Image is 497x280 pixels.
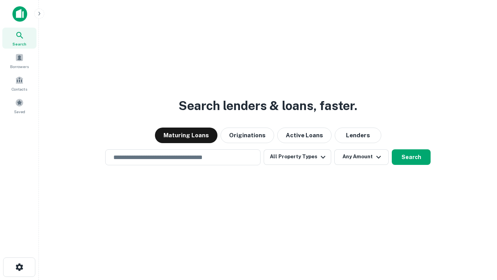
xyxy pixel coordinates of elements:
[2,95,36,116] a: Saved
[12,86,27,92] span: Contacts
[12,41,26,47] span: Search
[2,28,36,49] a: Search
[12,6,27,22] img: capitalize-icon.png
[221,128,274,143] button: Originations
[2,73,36,94] a: Contacts
[2,50,36,71] a: Borrowers
[458,218,497,255] iframe: Chat Widget
[335,128,381,143] button: Lenders
[14,108,25,115] span: Saved
[334,149,389,165] button: Any Amount
[264,149,331,165] button: All Property Types
[277,128,332,143] button: Active Loans
[155,128,217,143] button: Maturing Loans
[10,63,29,70] span: Borrowers
[392,149,431,165] button: Search
[179,96,357,115] h3: Search lenders & loans, faster.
